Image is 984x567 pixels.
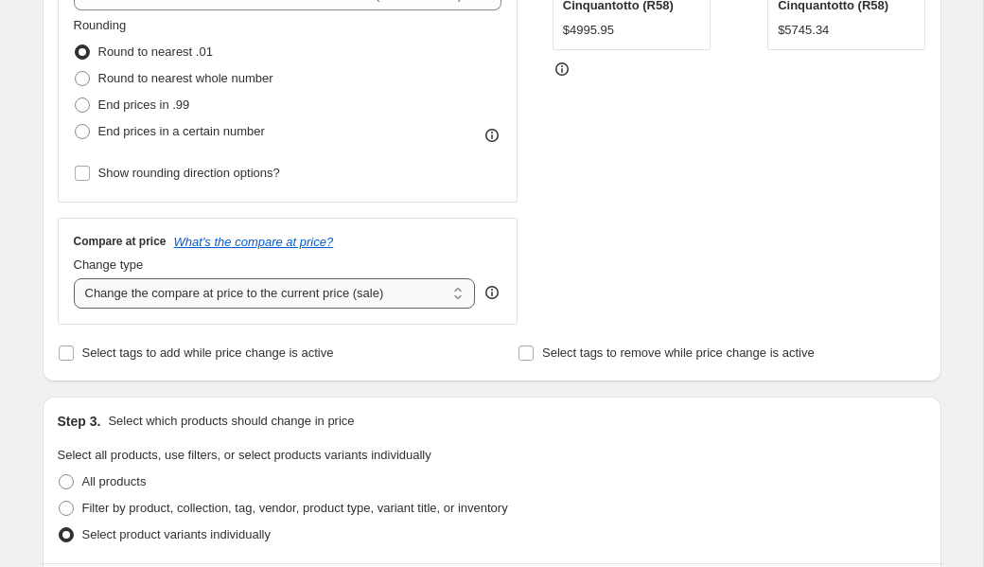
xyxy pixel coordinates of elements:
span: Select tags to add while price change is active [82,346,334,360]
span: End prices in a certain number [98,124,265,138]
button: What's the compare at price? [174,235,334,249]
span: Round to nearest whole number [98,71,273,85]
p: Select which products should change in price [108,412,354,431]
span: $4995.95 [563,23,614,37]
span: $5745.34 [778,23,829,37]
span: Select product variants individually [82,527,271,541]
h3: Compare at price [74,234,167,249]
span: All products [82,474,147,488]
span: Select tags to remove while price change is active [542,346,815,360]
span: Round to nearest .01 [98,44,213,59]
h2: Step 3. [58,412,101,431]
span: End prices in .99 [98,97,190,112]
span: Show rounding direction options? [98,166,280,180]
span: Select all products, use filters, or select products variants individually [58,448,431,462]
span: Rounding [74,18,127,32]
span: Filter by product, collection, tag, vendor, product type, variant title, or inventory [82,501,508,515]
div: help [483,283,501,302]
span: Change type [74,257,144,272]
